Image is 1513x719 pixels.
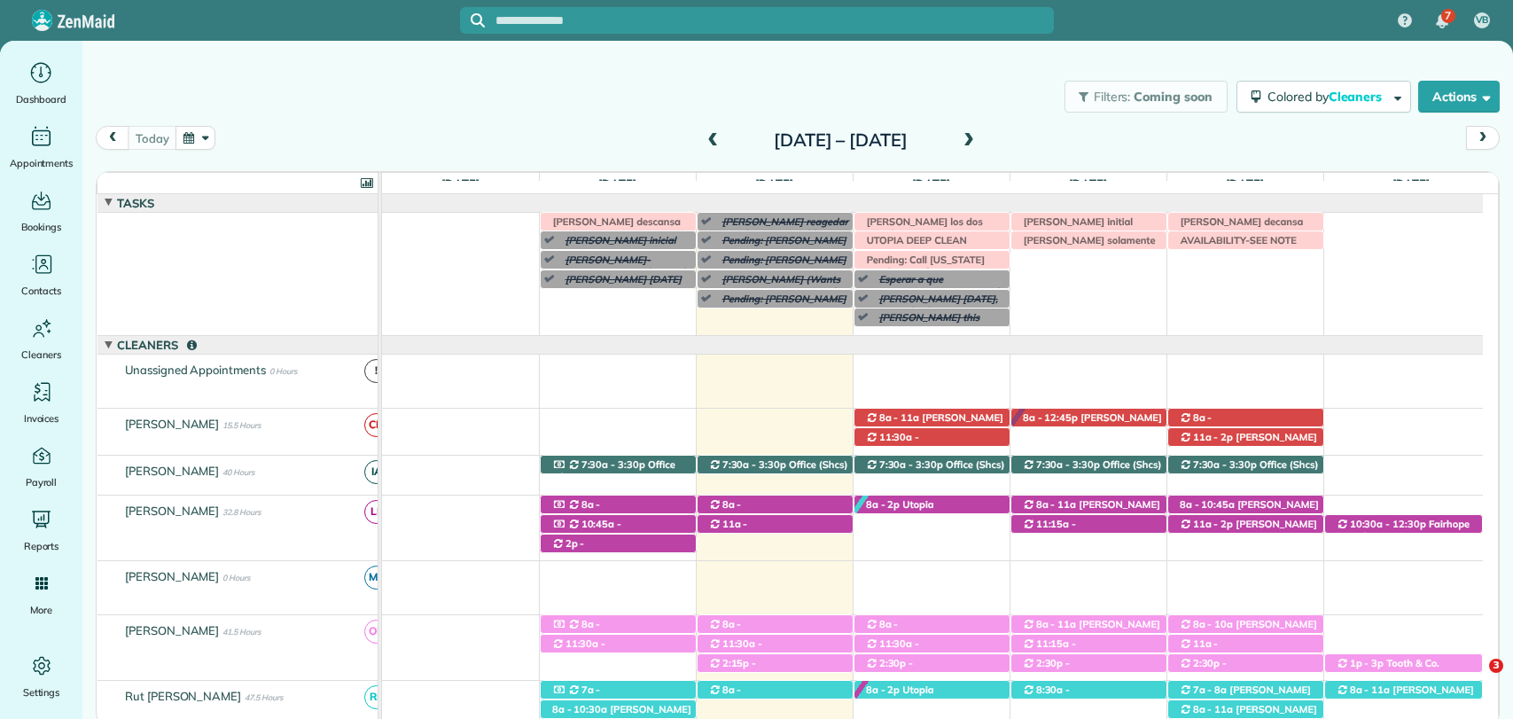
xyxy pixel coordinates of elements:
span: 11:30a - 2p [708,637,763,662]
span: 2:30p - 5p [1179,657,1228,682]
a: Bookings [7,186,75,236]
span: MC [364,566,388,590]
span: [PERSON_NAME] ([PHONE_NUMBER]) [865,444,976,469]
span: [PERSON_NAME] ([PHONE_NUMBER]) [1179,618,1317,643]
div: [STREET_ADDRESS] [698,496,853,514]
span: [PERSON_NAME] ([PHONE_NUMBER]) [551,630,653,655]
div: [STREET_ADDRESS] [1011,654,1166,673]
span: Pending: [PERSON_NAME] (10/21) [714,234,846,259]
span: 7 [1445,9,1451,23]
span: [PERSON_NAME] ([PHONE_NUMBER]) [1022,498,1160,523]
span: [PERSON_NAME] ([PHONE_NUMBER]) [551,511,668,535]
span: 8a - 11a [878,411,921,424]
span: LE [364,500,388,524]
span: 11a - 1:45p [708,518,748,543]
span: [PERSON_NAME] [DATE] [557,273,682,285]
span: 0 Hours [269,366,297,376]
div: 11940 [US_STATE] 181 - Fairhope, AL, 36532 [698,456,853,474]
div: [STREET_ADDRESS] [1168,409,1323,427]
span: [DATE] [1222,176,1267,191]
a: Contacts [7,250,75,300]
span: 8a - 10:45a [865,618,900,643]
span: [PERSON_NAME] [121,569,223,583]
div: [STREET_ADDRESS] [854,681,1010,699]
div: [STREET_ADDRESS] [698,681,853,699]
span: [PERSON_NAME] ([PHONE_NUMBER]) [551,550,662,574]
div: [STREET_ADDRESS] [698,615,853,634]
span: [PERSON_NAME] ([PHONE_NUMBER]) [708,511,825,535]
span: [PERSON_NAME] ([PHONE_NUMBER]) [1336,684,1474,708]
span: Cleaners [1329,89,1385,105]
div: [STREET_ADDRESS] [854,428,1010,447]
span: [PERSON_NAME] ([PHONE_NUMBER]) [708,630,825,655]
span: 11:30a - 2:30p [551,637,606,662]
span: [DATE] [1389,176,1434,191]
div: [STREET_ADDRESS] [1011,515,1166,534]
div: [STREET_ADDRESS] [854,496,1010,514]
span: Esperar a que [PERSON_NAME] responda si podemos cambiar su cita a las 230 pm con [PERSON_NAME] [870,273,1005,336]
span: [PERSON_NAME] ([PHONE_NUMBER]) [708,650,805,675]
span: 40 Hours [222,467,254,477]
span: 1p - 3p [1349,657,1385,669]
span: Pending: Call [US_STATE] March to confirm appointment date [858,254,985,292]
span: Office (Shcs) ([PHONE_NUMBER]) [1179,458,1319,483]
span: [PERSON_NAME] ([PHONE_NUMBER]) [865,630,982,655]
span: 8a - 10:30a [551,703,609,715]
span: 8a - 10a [1192,618,1235,630]
span: [PERSON_NAME] initial grande [1015,215,1134,240]
span: [DATE] [438,176,483,191]
span: 10:45a - 1:30p [551,518,622,543]
div: [STREET_ADDRESS] [541,635,696,653]
span: [PERSON_NAME] (The Verandas) [1179,684,1311,708]
span: Contacts [21,282,61,300]
span: 7a - 8a [551,684,601,708]
span: 41.5 Hours [222,627,261,637]
span: [PERSON_NAME] solamente puede con dos casa (Tiene una cita a las 3:15 p,) [1015,234,1156,272]
div: [STREET_ADDRESS] [1168,496,1323,514]
span: Filters: [1094,89,1131,105]
span: [PERSON_NAME] [121,623,223,637]
div: 11940 [US_STATE] 181 - Fairhope, AL, 36532 [1168,456,1323,474]
span: Pending: [PERSON_NAME] [PERSON_NAME] (Hi, Please reschedule [PERSON_NAME] for [DATE] or 7 in the ... [714,293,846,407]
div: [GEOGRAPHIC_DATA] [541,535,696,553]
span: [PERSON_NAME] ([PHONE_NUMBER]) [1022,650,1133,675]
span: 8:30a - 11a [1022,684,1071,708]
div: [STREET_ADDRESS] [1011,496,1166,514]
span: 8a - 11a [1035,498,1078,511]
span: AVAILABILITY-SEE NOTE (Deep clean availability [DATE] 8 am [DATE] 8 am [DATE] 11 am un deep clean... [1172,234,1315,552]
span: [PERSON_NAME] (Wants appointment [DATE] with [PERSON_NAME]) [714,273,841,311]
div: [STREET_ADDRESS] [1168,700,1323,719]
span: 11a - 2p [1192,431,1235,443]
span: Cleaners [21,346,61,363]
span: [PERSON_NAME] ([PHONE_NUMBER]) [1179,518,1317,543]
span: Reports [24,537,59,555]
span: [PERSON_NAME] ([PHONE_NUMBER]) [865,669,976,694]
span: [PERSON_NAME] ([PHONE_NUMBER]) [1022,530,1133,555]
span: [DATE] [1065,176,1111,191]
span: [PERSON_NAME] ([PHONE_NUMBER]) [551,530,662,555]
button: today [128,126,176,150]
div: [STREET_ADDRESS] [541,681,696,699]
span: 32.8 Hours [222,507,261,517]
div: [STREET_ADDRESS] [698,654,853,673]
span: 15.5 Hours [222,420,261,430]
span: [PERSON_NAME] [121,464,223,478]
span: 7:30a - 3:30p [1192,458,1259,471]
span: 7a - 8a [1192,684,1228,696]
span: Office (Shcs) ([PHONE_NUMBER]) [708,458,848,483]
span: 8a - 11:15a [708,684,743,708]
span: Appointments [10,154,74,172]
svg: Focus search [471,13,485,27]
span: 8a - 10:45a [1179,411,1213,436]
button: Colored byCleaners [1236,81,1411,113]
span: [PERSON_NAME] ([PHONE_NUMBER]) [551,650,662,675]
span: [PERSON_NAME] [DATE], guest checks in [DATE] [870,293,998,317]
span: [PERSON_NAME] descansa este lunes [544,215,681,240]
span: 8a - 11a [551,618,601,643]
div: [STREET_ADDRESS] [854,409,1010,427]
span: Office (Shcs) ([PHONE_NUMBER]) [1022,458,1162,483]
span: [PERSON_NAME] ([PHONE_NUMBER]) [708,530,819,555]
span: 8a - 11:15a [708,618,743,643]
span: Utopia [PERSON_NAME] ([PHONE_NUMBER]) [865,498,962,536]
div: [STREET_ADDRESS] [698,635,853,653]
